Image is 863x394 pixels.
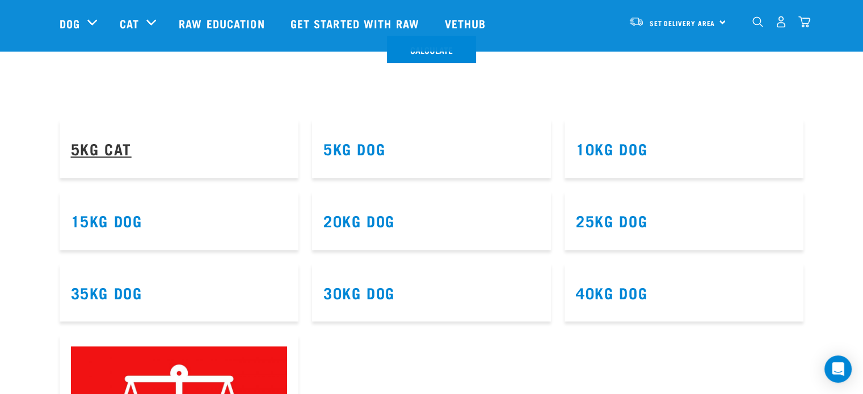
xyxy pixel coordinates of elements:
a: 5kg Dog [323,144,385,152]
a: 15kg Dog [71,216,142,224]
a: 5kg Cat [71,144,132,152]
a: Cat [120,15,139,32]
span: Set Delivery Area [650,21,715,25]
a: 25kg Dog [576,216,647,224]
a: Dog [60,15,80,32]
a: 10kg Dog [576,144,647,152]
a: Vethub [433,1,500,46]
div: Open Intercom Messenger [824,355,852,383]
a: 20kg Dog [323,216,395,224]
a: 40kg Dog [576,288,647,296]
img: van-moving.png [629,16,644,27]
a: Raw Education [167,1,279,46]
a: 30kg Dog [323,288,395,296]
img: user.png [775,16,787,28]
a: Get started with Raw [279,1,433,46]
img: home-icon-1@2x.png [752,16,763,27]
img: home-icon@2x.png [798,16,810,28]
a: 35kg Dog [71,288,142,296]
